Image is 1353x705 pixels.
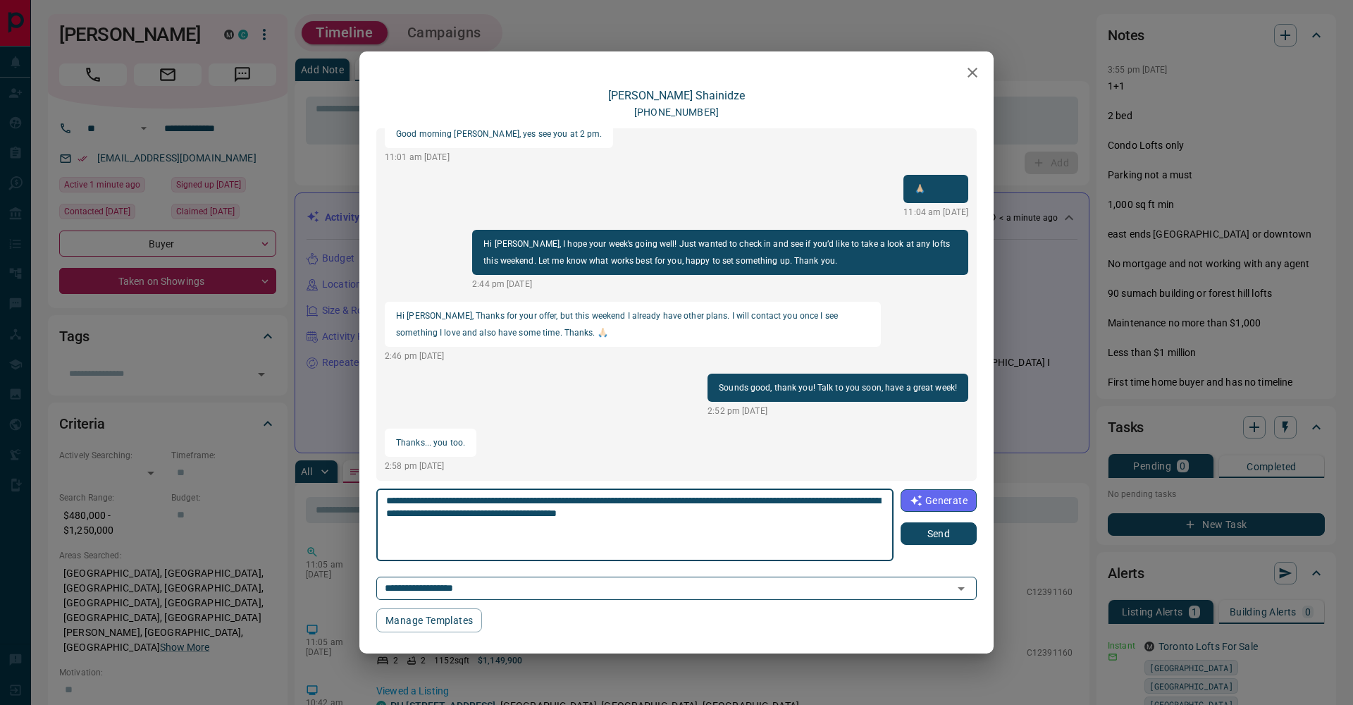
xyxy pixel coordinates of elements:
button: Generate [901,489,977,512]
a: [PERSON_NAME] Shainidze [608,89,745,102]
p: 2:46 pm [DATE] [385,350,881,362]
p: Hi [PERSON_NAME], Thanks for your offer, but this weekend I already have other plans. I will cont... [396,307,870,341]
p: Thanks... you too. [396,434,465,451]
p: [PHONE_NUMBER] [634,105,719,120]
p: Good morning [PERSON_NAME], yes see you at 2 pm. [396,125,602,142]
p: 2:52 pm [DATE] [708,405,968,417]
p: 🙏🏼 [915,180,957,197]
p: 2:44 pm [DATE] [472,278,968,290]
p: 2:58 pm [DATE] [385,460,476,472]
p: 11:04 am [DATE] [903,206,968,219]
p: 11:01 am [DATE] [385,151,613,164]
button: Send [901,522,977,545]
button: Open [951,579,971,599]
p: Sounds good, thank you! Talk to you soon, have a great week! [719,379,957,396]
button: Manage Templates [376,608,482,632]
p: Hi [PERSON_NAME], I hope your week’s going well! Just wanted to check in and see if you’d like to... [483,235,957,269]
